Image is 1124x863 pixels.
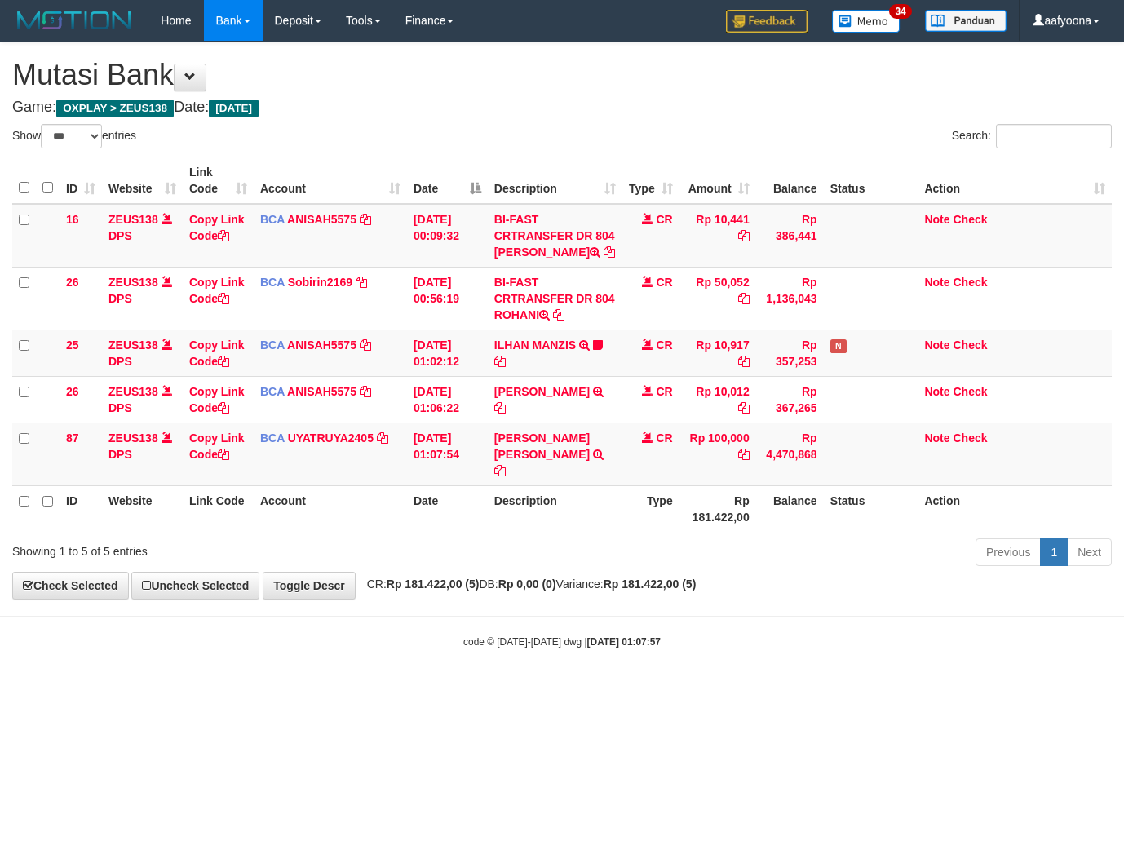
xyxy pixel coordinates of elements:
span: 26 [66,385,79,398]
td: BI-FAST CRTRANSFER DR 804 ROHANI [488,267,622,330]
td: Rp 10,917 [679,330,756,376]
select: Showentries [41,124,102,148]
a: Copy Rp 50,052 to clipboard [738,292,750,305]
a: Copy ILHAN MANZIS to clipboard [494,355,506,368]
a: Check [953,276,987,289]
strong: Rp 0,00 (0) [498,578,556,591]
th: Description: activate to sort column ascending [488,157,622,204]
h1: Mutasi Bank [12,59,1112,91]
span: 34 [889,4,911,19]
a: [PERSON_NAME] [PERSON_NAME] [494,431,590,461]
span: BCA [260,431,285,445]
th: Status [824,157,918,204]
a: Copy Link Code [189,276,245,305]
a: Note [924,385,949,398]
td: DPS [102,267,183,330]
th: Balance [756,485,824,532]
a: Copy Link Code [189,385,245,414]
a: Note [924,276,949,289]
a: ANISAH5575 [287,385,356,398]
td: [DATE] 01:06:22 [407,376,488,423]
span: CR [656,213,672,226]
span: 16 [66,213,79,226]
span: BCA [260,339,285,352]
a: ANISAH5575 [287,339,356,352]
a: Copy Rp 10,012 to clipboard [738,401,750,414]
a: ZEUS138 [108,213,158,226]
span: CR: DB: Variance: [359,578,697,591]
span: CR [656,276,672,289]
th: Description [488,485,622,532]
a: Copy Rp 10,917 to clipboard [738,355,750,368]
a: ZEUS138 [108,339,158,352]
div: Showing 1 to 5 of 5 entries [12,537,456,560]
a: Copy Sobirin2169 to clipboard [356,276,367,289]
th: Website [102,485,183,532]
label: Search: [952,124,1112,148]
label: Show entries [12,124,136,148]
a: Note [924,339,949,352]
input: Search: [996,124,1112,148]
th: Amount: activate to sort column ascending [679,157,756,204]
td: DPS [102,376,183,423]
a: ILHAN MANZIS [494,339,576,352]
td: [DATE] 01:07:54 [407,423,488,485]
img: MOTION_logo.png [12,8,136,33]
a: Next [1067,538,1112,566]
span: CR [656,431,672,445]
img: panduan.png [925,10,1007,32]
small: code © [DATE]-[DATE] dwg | [463,636,661,648]
span: 87 [66,431,79,445]
th: Link Code: activate to sort column ascending [183,157,254,204]
a: Copy Link Code [189,213,245,242]
span: OXPLAY > ZEUS138 [56,100,174,117]
th: Date [407,485,488,532]
td: Rp 100,000 [679,423,756,485]
th: Date: activate to sort column descending [407,157,488,204]
a: 1 [1040,538,1068,566]
td: Rp 10,441 [679,204,756,268]
td: Rp 1,136,043 [756,267,824,330]
th: Rp 181.422,00 [679,485,756,532]
a: Copy ADAM ANUGRAH PUTRA to clipboard [494,464,506,477]
th: Balance [756,157,824,204]
span: BCA [260,385,285,398]
a: Toggle Descr [263,572,356,600]
td: Rp 4,470,868 [756,423,824,485]
a: Previous [976,538,1041,566]
th: Type [622,485,679,532]
span: BCA [260,276,285,289]
img: Feedback.jpg [726,10,808,33]
a: Check [953,339,987,352]
a: Copy ANISAH5575 to clipboard [360,339,371,352]
th: Type: activate to sort column ascending [622,157,679,204]
td: Rp 367,265 [756,376,824,423]
td: [DATE] 00:56:19 [407,267,488,330]
a: ZEUS138 [108,431,158,445]
span: Has Note [830,339,847,353]
span: CR [656,339,672,352]
th: Action: activate to sort column ascending [918,157,1112,204]
td: Rp 50,052 [679,267,756,330]
td: BI-FAST CRTRANSFER DR 804 [PERSON_NAME] [488,204,622,268]
td: DPS [102,204,183,268]
a: [PERSON_NAME] [494,385,590,398]
th: ID: activate to sort column ascending [60,157,102,204]
td: DPS [102,330,183,376]
a: Uncheck Selected [131,572,259,600]
a: Copy Link Code [189,339,245,368]
span: [DATE] [209,100,259,117]
a: UYATRUYA2405 [288,431,374,445]
strong: Rp 181.422,00 (5) [604,578,697,591]
a: Copy Link Code [189,431,245,461]
a: Copy AHMAD HASAN to clipboard [494,401,506,414]
a: Note [924,213,949,226]
span: 26 [66,276,79,289]
strong: [DATE] 01:07:57 [587,636,661,648]
a: ANISAH5575 [287,213,356,226]
td: Rp 10,012 [679,376,756,423]
td: [DATE] 01:02:12 [407,330,488,376]
td: [DATE] 00:09:32 [407,204,488,268]
a: Check Selected [12,572,129,600]
a: ZEUS138 [108,385,158,398]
